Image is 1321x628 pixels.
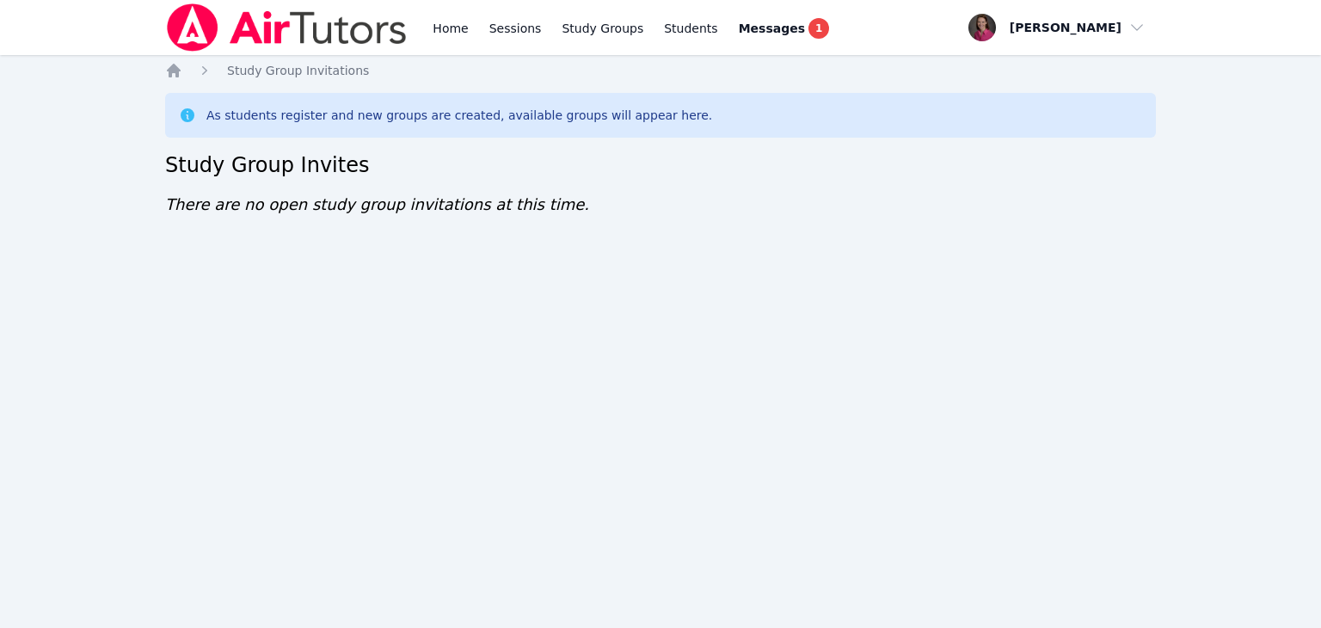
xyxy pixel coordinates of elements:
[165,62,1156,79] nav: Breadcrumb
[227,64,369,77] span: Study Group Invitations
[165,151,1156,179] h2: Study Group Invites
[165,195,589,213] span: There are no open study group invitations at this time.
[739,20,805,37] span: Messages
[227,62,369,79] a: Study Group Invitations
[808,18,829,39] span: 1
[206,107,712,124] div: As students register and new groups are created, available groups will appear here.
[165,3,409,52] img: Air Tutors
